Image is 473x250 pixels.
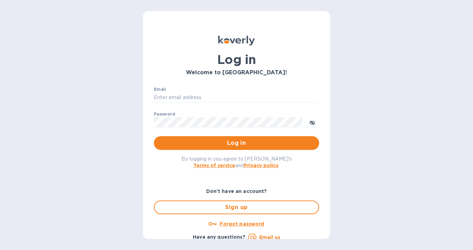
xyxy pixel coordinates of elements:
a: Email us [259,235,280,240]
input: Enter email address [154,93,319,103]
button: Sign up [154,200,319,214]
a: Privacy policy [244,163,278,168]
h3: Welcome to [GEOGRAPHIC_DATA]! [154,69,319,76]
label: Email [154,87,166,91]
button: toggle password visibility [305,115,319,129]
a: Terms of service [193,163,235,168]
img: Koverly [218,36,255,45]
h1: Log in [154,52,319,67]
span: Sign up [160,203,313,211]
b: Don't have an account? [206,188,267,194]
b: Have any questions? [193,234,245,240]
u: Forgot password [220,221,264,227]
button: Log in [154,136,319,150]
label: Password [154,112,175,116]
span: Log in [159,139,314,147]
span: By logging in you agree to [PERSON_NAME]'s and . [181,156,292,168]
